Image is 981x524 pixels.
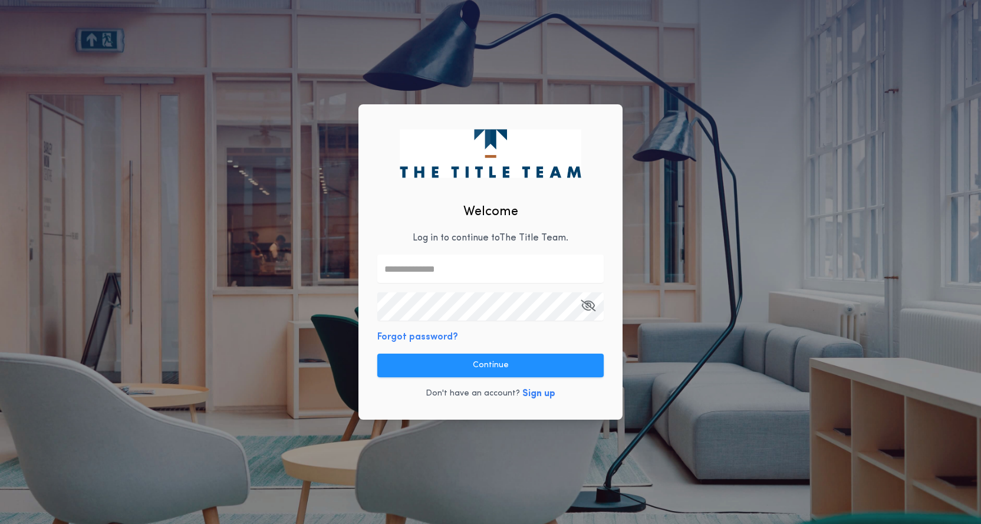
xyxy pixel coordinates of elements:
[400,129,581,177] img: logo
[377,330,458,344] button: Forgot password?
[463,202,518,222] h2: Welcome
[522,387,555,401] button: Sign up
[377,354,604,377] button: Continue
[426,388,520,400] p: Don't have an account?
[413,231,568,245] p: Log in to continue to The Title Team .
